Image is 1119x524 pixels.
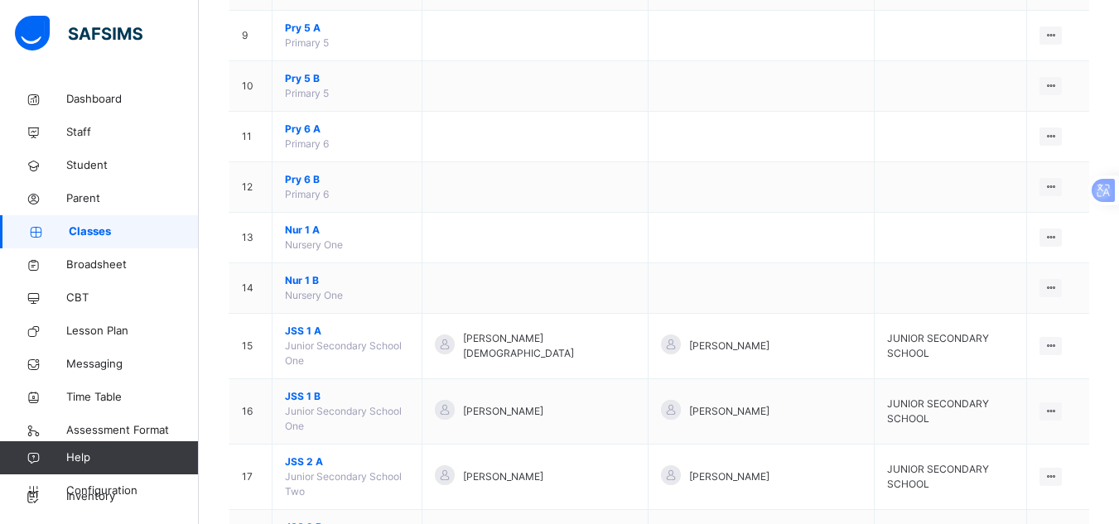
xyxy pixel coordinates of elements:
span: Pry 5 B [285,71,409,86]
td: 10 [229,61,273,112]
span: Pry 5 A [285,21,409,36]
span: JUNIOR SECONDARY SCHOOL [887,397,989,425]
span: [PERSON_NAME] [463,404,543,419]
span: JSS 1 A [285,324,409,339]
span: Primary 5 [285,36,329,49]
span: JSS 1 B [285,389,409,404]
span: [PERSON_NAME] [689,339,769,353]
span: [PERSON_NAME] [463,469,543,484]
td: 15 [229,314,273,379]
span: Nur 1 B [285,273,409,288]
span: [PERSON_NAME] [689,404,769,419]
td: 9 [229,11,273,61]
span: Messaging [66,356,199,373]
td: 17 [229,445,273,510]
span: JUNIOR SECONDARY SCHOOL [887,463,989,490]
span: Nur 1 A [285,223,409,238]
span: Configuration [66,483,198,499]
span: Junior Secondary School Two [285,470,402,498]
td: 16 [229,379,273,445]
span: Lesson Plan [66,323,199,339]
span: Pry 6 A [285,122,409,137]
span: Primary 6 [285,137,329,150]
span: Student [66,157,199,174]
span: JUNIOR SECONDARY SCHOOL [887,332,989,359]
td: 11 [229,112,273,162]
span: Primary 5 [285,87,329,99]
span: Pry 6 B [285,172,409,187]
img: safsims [15,16,142,50]
span: JSS 2 A [285,454,409,469]
td: 13 [229,213,273,263]
span: Time Table [66,389,199,406]
span: Assessment Format [66,422,199,439]
td: 12 [229,162,273,213]
span: Junior Secondary School One [285,405,402,432]
span: Parent [66,190,199,207]
span: Dashboard [66,91,199,108]
span: Broadsheet [66,257,199,273]
span: CBT [66,290,199,306]
span: Staff [66,124,199,141]
span: Help [66,449,198,466]
td: 14 [229,263,273,314]
span: Nursery One [285,289,343,301]
span: Classes [69,224,199,240]
span: Primary 6 [285,188,329,200]
span: Nursery One [285,238,343,251]
span: [PERSON_NAME][DEMOGRAPHIC_DATA] [463,331,635,361]
span: [PERSON_NAME] [689,469,769,484]
span: Junior Secondary School One [285,339,402,367]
